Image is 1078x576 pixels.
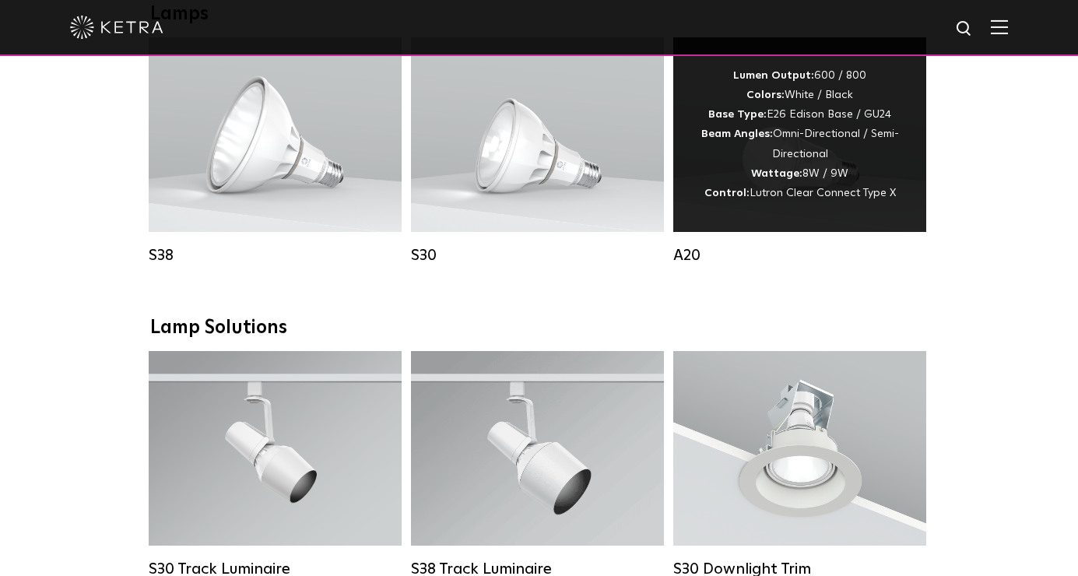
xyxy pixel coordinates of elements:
[733,70,814,81] strong: Lumen Output:
[701,128,773,139] strong: Beam Angles:
[708,109,767,120] strong: Base Type:
[150,317,929,339] div: Lamp Solutions
[955,19,974,39] img: search icon
[673,37,926,265] a: A20 Lumen Output:600 / 800Colors:White / BlackBase Type:E26 Edison Base / GU24Beam Angles:Omni-Di...
[991,19,1008,34] img: Hamburger%20Nav.svg
[697,66,903,203] div: 600 / 800 White / Black E26 Edison Base / GU24 Omni-Directional / Semi-Directional 8W / 9W
[149,246,402,265] div: S38
[751,168,802,179] strong: Wattage:
[704,188,750,198] strong: Control:
[673,246,926,265] div: A20
[70,16,163,39] img: ketra-logo-2019-white
[411,246,664,265] div: S30
[750,188,896,198] span: Lutron Clear Connect Type X
[746,90,785,100] strong: Colors:
[411,37,664,265] a: S30 Lumen Output:1100Colors:White / BlackBase Type:E26 Edison Base / GU24Beam Angles:15° / 25° / ...
[149,37,402,265] a: S38 Lumen Output:1100Colors:White / BlackBase Type:E26 Edison Base / GU24Beam Angles:10° / 25° / ...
